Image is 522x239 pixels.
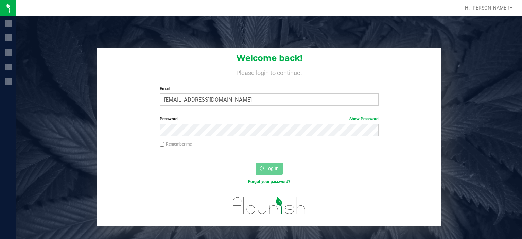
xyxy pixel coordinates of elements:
button: Log In [256,163,283,175]
span: Log In [265,166,279,171]
span: Password [160,117,178,121]
label: Email [160,86,379,92]
h1: Welcome back! [97,54,441,63]
img: flourish_logo.svg [226,192,312,219]
a: Forgot your password? [248,179,290,184]
span: Hi, [PERSON_NAME]! [465,5,509,11]
input: Remember me [160,142,164,147]
a: Show Password [349,117,379,121]
h4: Please login to continue. [97,68,441,76]
label: Remember me [160,141,192,147]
